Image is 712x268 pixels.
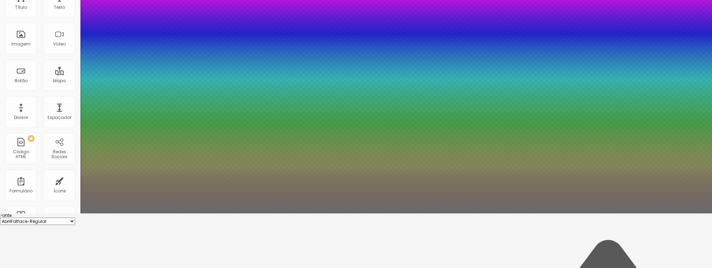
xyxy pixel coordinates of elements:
[48,115,71,120] div: Espaçador
[45,149,73,160] div: Redes Sociais
[53,42,66,47] div: Vídeo
[53,78,66,83] div: Mapa
[54,189,66,193] div: Ícone
[15,5,27,10] div: Título
[14,115,28,120] div: Divisor
[12,42,30,47] div: Imagem
[7,149,35,160] div: Código HTML
[54,5,65,10] div: Texto
[15,78,28,83] div: Botão
[9,189,33,193] div: Formulário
